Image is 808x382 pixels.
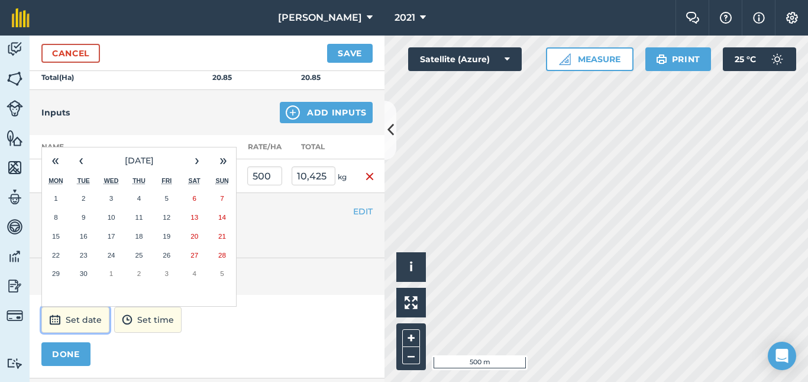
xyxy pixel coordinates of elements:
[753,11,765,25] img: svg+xml;base64,PHN2ZyB4bWxucz0iaHR0cDovL3d3dy53My5vcmcvMjAwMC9zdmciIHdpZHRoPSIxNyIgaGVpZ2h0PSIxNy...
[280,102,373,123] button: Add Inputs
[163,251,170,259] abbr: September 26, 2025
[656,52,667,66] img: svg+xml;base64,PHN2ZyB4bWxucz0iaHR0cDovL3d3dy53My5vcmcvMjAwMC9zdmciIHdpZHRoPSIxOSIgaGVpZ2h0PSIyNC...
[163,213,170,221] abbr: September 12, 2025
[402,347,420,364] button: –
[165,194,169,202] abbr: September 5, 2025
[114,307,182,333] button: Set time
[125,208,153,227] button: September 11, 2025
[52,269,60,277] abbr: September 29, 2025
[54,213,57,221] abbr: September 8, 2025
[41,44,100,63] a: Cancel
[42,227,70,246] button: September 15, 2025
[243,135,287,159] th: Rate/ Ha
[180,264,208,283] button: October 4, 2025
[723,47,796,71] button: 25 °C
[180,227,208,246] button: September 20, 2025
[125,264,153,283] button: October 2, 2025
[30,159,148,193] td: LAN/KAN
[192,194,196,202] abbr: September 6, 2025
[212,73,232,82] strong: 20.85
[180,246,208,265] button: September 27, 2025
[190,232,198,240] abbr: September 20, 2025
[190,251,198,259] abbr: September 27, 2025
[77,177,90,184] abbr: Tuesday
[409,259,413,274] span: i
[645,47,712,71] button: Print
[7,70,23,88] img: svg+xml;base64,PHN2ZyB4bWxucz0iaHR0cDovL3d3dy53My5vcmcvMjAwMC9zdmciIHdpZHRoPSI1NiIgaGVpZ2h0PSI2MC...
[210,147,236,174] button: »
[7,100,23,117] img: svg+xml;base64,PD94bWwgdmVyc2lvbj0iMS4wIiBlbmNvZGluZz0idXRmLTgiPz4KPCEtLSBHZW5lcmF0b3I6IEFkb2JlIE...
[98,208,125,227] button: September 10, 2025
[365,169,374,184] img: svg+xml;base64,PHN2ZyB4bWxucz0iaHR0cDovL3d3dy53My5vcmcvMjAwMC9zdmciIHdpZHRoPSIxNiIgaGVpZ2h0PSIyNC...
[765,47,789,71] img: svg+xml;base64,PD94bWwgdmVyc2lvbj0iMS4wIiBlbmNvZGluZz0idXRmLTgiPz4KPCEtLSBHZW5lcmF0b3I6IEFkb2JlIE...
[125,246,153,265] button: September 25, 2025
[49,177,63,184] abbr: Monday
[408,47,522,71] button: Satellite (Azure)
[125,155,154,166] span: [DATE]
[108,232,115,240] abbr: September 17, 2025
[98,264,125,283] button: October 1, 2025
[30,135,148,159] th: Name
[109,269,113,277] abbr: October 1, 2025
[402,329,420,347] button: +
[104,177,119,184] abbr: Wednesday
[218,251,226,259] abbr: September 28, 2025
[180,208,208,227] button: September 13, 2025
[135,251,143,259] abbr: September 25, 2025
[192,269,196,277] abbr: October 4, 2025
[161,177,172,184] abbr: Friday
[70,246,98,265] button: September 23, 2025
[68,147,94,174] button: ‹
[132,177,146,184] abbr: Thursday
[82,194,85,202] abbr: September 2, 2025
[7,129,23,147] img: svg+xml;base64,PHN2ZyB4bWxucz0iaHR0cDovL3d3dy53My5vcmcvMjAwMC9zdmciIHdpZHRoPSI1NiIgaGVpZ2h0PSI2MC...
[785,12,799,24] img: A cog icon
[12,8,30,27] img: fieldmargin Logo
[220,194,224,202] abbr: September 7, 2025
[122,313,132,327] img: svg+xml;base64,PD94bWwgdmVyc2lvbj0iMS4wIiBlbmNvZGluZz0idXRmLTgiPz4KPCEtLSBHZW5lcmF0b3I6IEFkb2JlIE...
[41,307,109,333] button: Set date
[153,208,180,227] button: September 12, 2025
[287,135,355,159] th: Total
[41,73,74,82] strong: Total ( Ha )
[301,73,321,82] strong: 20.85
[42,208,70,227] button: September 8, 2025
[7,248,23,265] img: svg+xml;base64,PD94bWwgdmVyc2lvbj0iMS4wIiBlbmNvZGluZz0idXRmLTgiPz4KPCEtLSBHZW5lcmF0b3I6IEFkb2JlIE...
[208,208,236,227] button: September 14, 2025
[7,40,23,58] img: svg+xml;base64,PD94bWwgdmVyc2lvbj0iMS4wIiBlbmNvZGluZz0idXRmLTgiPz4KPCEtLSBHZW5lcmF0b3I6IEFkb2JlIE...
[98,246,125,265] button: September 24, 2025
[135,213,143,221] abbr: September 11, 2025
[80,251,88,259] abbr: September 23, 2025
[208,246,236,265] button: September 28, 2025
[153,264,180,283] button: October 3, 2025
[42,264,70,283] button: September 29, 2025
[70,208,98,227] button: September 9, 2025
[327,44,373,63] button: Save
[163,232,170,240] abbr: September 19, 2025
[125,189,153,208] button: September 4, 2025
[94,147,184,174] button: [DATE]
[137,269,141,277] abbr: October 2, 2025
[7,218,23,236] img: svg+xml;base64,PD94bWwgdmVyc2lvbj0iMS4wIiBlbmNvZGluZz0idXRmLTgiPz4KPCEtLSBHZW5lcmF0b3I6IEFkb2JlIE...
[218,213,226,221] abbr: September 14, 2025
[42,147,68,174] button: «
[218,232,226,240] abbr: September 21, 2025
[125,227,153,246] button: September 18, 2025
[41,342,91,366] button: DONE
[80,232,88,240] abbr: September 16, 2025
[220,269,224,277] abbr: October 5, 2025
[165,269,169,277] abbr: October 3, 2025
[208,264,236,283] button: October 5, 2025
[137,194,141,202] abbr: September 4, 2025
[215,177,228,184] abbr: Sunday
[42,246,70,265] button: September 22, 2025
[153,227,180,246] button: September 19, 2025
[719,12,733,24] img: A question mark icon
[98,189,125,208] button: September 3, 2025
[52,251,60,259] abbr: September 22, 2025
[7,307,23,324] img: svg+xml;base64,PD94bWwgdmVyc2lvbj0iMS4wIiBlbmNvZGluZz0idXRmLTgiPz4KPCEtLSBHZW5lcmF0b3I6IEFkb2JlIE...
[108,251,115,259] abbr: September 24, 2025
[80,269,88,277] abbr: September 30, 2025
[108,213,115,221] abbr: September 10, 2025
[153,246,180,265] button: September 26, 2025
